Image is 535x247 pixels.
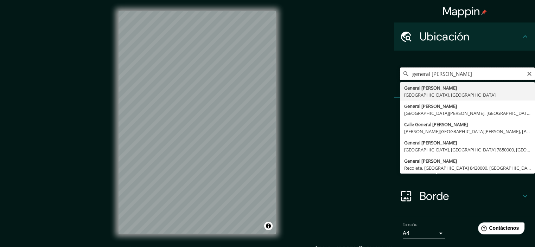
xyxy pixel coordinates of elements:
[404,85,457,91] font: General [PERSON_NAME]
[394,182,535,210] div: Borde
[119,11,276,234] canvas: Mapa
[442,4,480,19] font: Mappin
[420,189,449,203] font: Borde
[527,70,532,77] button: Claro
[404,139,457,146] font: General [PERSON_NAME]
[404,103,457,109] font: General [PERSON_NAME]
[404,110,531,116] font: [GEOGRAPHIC_DATA][PERSON_NAME], [GEOGRAPHIC_DATA]
[472,220,527,239] iframe: Lanzador de widgets de ayuda
[264,222,273,230] button: Activar o desactivar atribución
[481,9,487,15] img: pin-icon.png
[404,121,468,128] font: Calle General [PERSON_NAME]
[394,126,535,154] div: Estilo
[403,229,410,237] font: A4
[400,67,535,80] input: Elige tu ciudad o zona
[394,98,535,126] div: Patas
[404,165,534,171] font: Recoleta, [GEOGRAPHIC_DATA] 8420000, [GEOGRAPHIC_DATA]
[404,92,496,98] font: [GEOGRAPHIC_DATA], [GEOGRAPHIC_DATA]
[420,29,470,44] font: Ubicación
[404,158,457,164] font: General [PERSON_NAME]
[403,222,417,227] font: Tamaño
[403,228,445,239] div: A4
[394,22,535,51] div: Ubicación
[394,154,535,182] div: Disposición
